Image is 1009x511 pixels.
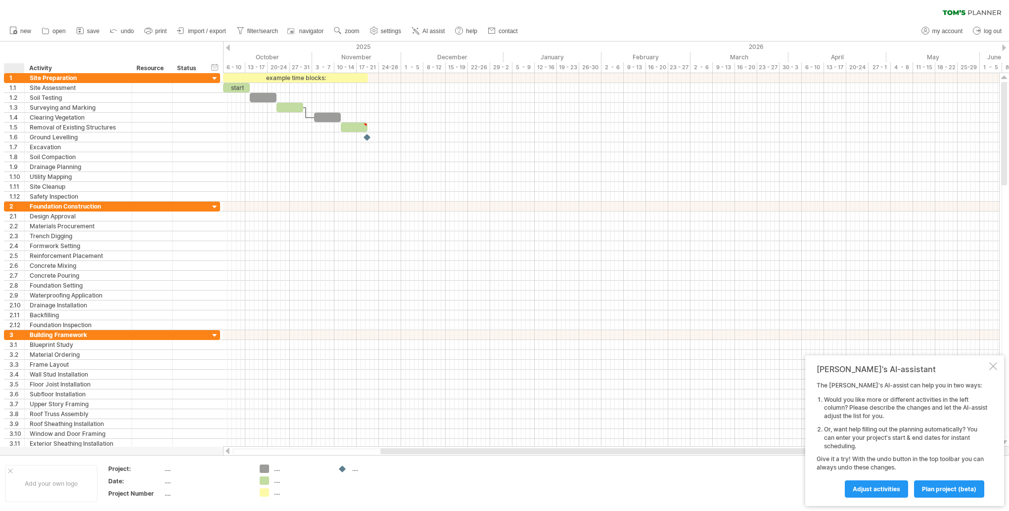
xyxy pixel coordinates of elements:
[107,25,137,38] a: undo
[9,172,24,181] div: 1.10
[30,429,127,438] div: Window and Door Framing
[30,152,127,162] div: Soil Compaction
[30,281,127,290] div: Foundation Setting
[401,62,423,73] div: 1 - 5
[9,231,24,241] div: 2.3
[409,25,448,38] a: AI assist
[30,172,127,181] div: Utility Mapping
[846,62,869,73] div: 20-24
[9,212,24,221] div: 2.1
[87,28,99,35] span: save
[30,409,127,419] div: Roof Truss Assembly
[9,142,24,152] div: 1.7
[357,62,379,73] div: 17 - 21
[423,62,446,73] div: 8 - 12
[958,62,980,73] div: 25-29
[30,202,127,211] div: Foundation Construction
[535,62,557,73] div: 12 - 16
[485,25,521,38] a: contact
[274,488,328,497] div: ....
[5,465,97,502] div: Add your own logo
[824,426,987,450] li: Or, want help filling out the planning automatically? You can enter your project's start & end da...
[177,63,199,73] div: Status
[290,62,312,73] div: 27 - 31
[9,83,24,92] div: 1.1
[466,28,477,35] span: help
[9,261,24,270] div: 2.6
[9,330,24,340] div: 3
[9,93,24,102] div: 1.2
[422,28,445,35] span: AI assist
[367,25,404,38] a: settings
[9,182,24,191] div: 1.11
[886,52,980,62] div: May 2026
[74,25,102,38] a: save
[30,399,127,409] div: Upper Story Framing
[30,300,127,310] div: Drainage Installation
[980,62,1002,73] div: 1 - 5
[932,28,963,35] span: my account
[735,62,757,73] div: 16 - 20
[913,62,935,73] div: 11 - 15
[52,28,66,35] span: open
[579,62,601,73] div: 26-30
[690,62,713,73] div: 2 - 6
[7,25,34,38] a: new
[30,162,127,171] div: Drainage Planning
[30,360,127,369] div: Frame Layout
[757,62,780,73] div: 23 - 27
[817,364,987,374] div: [PERSON_NAME]'s AI-assistant
[9,291,24,300] div: 2.9
[601,62,624,73] div: 2 - 6
[817,382,987,497] div: The [PERSON_NAME]'s AI-assist can help you in two ways: Give it a try! With the undo button in th...
[20,28,31,35] span: new
[9,389,24,399] div: 3.6
[175,25,229,38] a: import / export
[210,52,312,62] div: October 2025
[30,113,127,122] div: Clearing Vegetation
[9,320,24,330] div: 2.12
[142,25,170,38] a: print
[9,221,24,231] div: 2.2
[30,231,127,241] div: Trench Digging
[312,52,401,62] div: November 2025
[9,399,24,409] div: 3.7
[802,62,824,73] div: 6 - 10
[30,251,127,260] div: Reinforcement Placement
[345,28,359,35] span: zoom
[381,28,401,35] span: settings
[446,62,468,73] div: 15 - 19
[274,465,328,473] div: ....
[30,212,127,221] div: Design Approval
[9,409,24,419] div: 3.8
[165,465,248,473] div: ....
[29,63,126,73] div: Activity
[9,419,24,428] div: 3.9
[39,25,69,38] a: open
[9,310,24,320] div: 2.11
[9,281,24,290] div: 2.8
[9,113,24,122] div: 1.4
[299,28,323,35] span: navigator
[108,465,163,473] div: Project:
[121,28,134,35] span: undo
[137,63,167,73] div: Resource
[30,221,127,231] div: Materials Procurement
[853,485,900,493] span: Adjust activities
[919,25,965,38] a: my account
[155,28,167,35] span: print
[869,62,891,73] div: 27 - 1
[9,162,24,171] div: 1.9
[490,62,512,73] div: 29 - 2
[30,380,127,389] div: Floor Joist Installation
[334,62,357,73] div: 10 - 14
[223,83,250,92] div: start
[401,52,504,62] div: December 2025
[30,132,127,142] div: Ground Levelling
[30,271,127,280] div: Concrete Pouring
[352,465,406,473] div: ....
[9,340,24,349] div: 3.1
[9,360,24,369] div: 3.3
[935,62,958,73] div: 18 - 22
[512,62,535,73] div: 5 - 9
